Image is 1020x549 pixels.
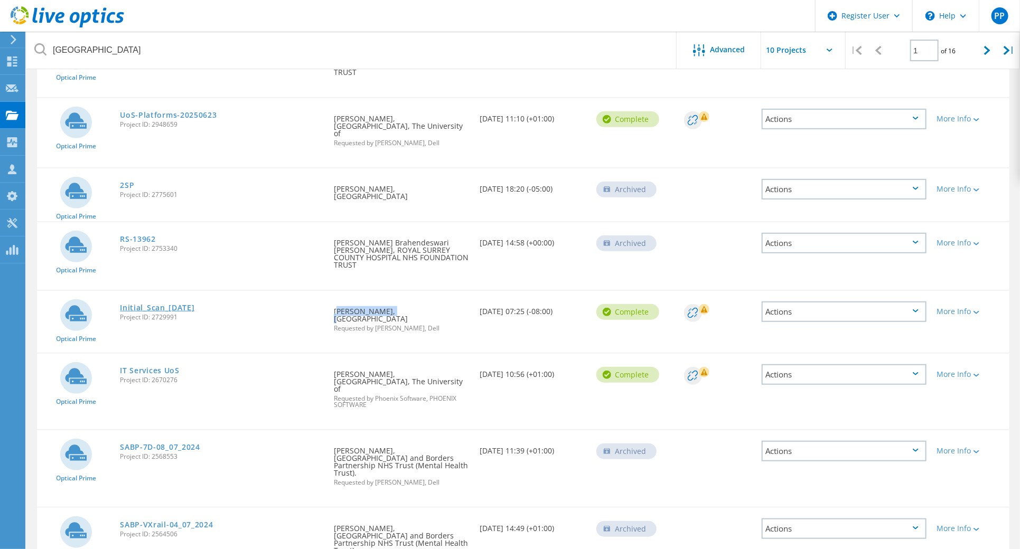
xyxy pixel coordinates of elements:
div: | [846,32,867,69]
div: Archived [596,182,657,197]
div: More Info [937,308,1004,315]
div: [PERSON_NAME], [GEOGRAPHIC_DATA], The University of [329,98,474,157]
div: [DATE] 18:20 (-05:00) [474,168,591,203]
div: More Info [937,447,1004,455]
div: [PERSON_NAME], [GEOGRAPHIC_DATA] [329,168,474,211]
div: Complete [596,367,659,383]
div: Archived [596,521,657,537]
a: RS-13962 [120,235,156,243]
div: [DATE] 07:25 (-08:00) [474,291,591,326]
div: [PERSON_NAME], [GEOGRAPHIC_DATA], The University of [329,354,474,419]
div: More Info [937,115,1004,122]
span: Project ID: 2753340 [120,245,323,252]
span: Optical Prime [56,213,96,220]
span: of 16 [941,46,956,55]
span: PP [994,12,1005,20]
div: [PERSON_NAME], [GEOGRAPHIC_DATA] and Borders Partnership NHS Trust (Mental Health Trust). [329,430,474,496]
span: Optical Prime [56,143,96,149]
a: Initial_Scan_[DATE] [120,304,194,311]
svg: \n [925,11,935,21]
div: Actions [762,233,926,253]
div: Archived [596,443,657,459]
span: Requested by Phoenix Software, PHOENIX SOFTWARE [334,395,469,408]
div: Actions [762,518,926,539]
div: Actions [762,109,926,129]
div: More Info [937,239,1004,247]
a: SABP-7D-08_07_2024 [120,443,200,451]
span: Requested by [PERSON_NAME], Dell [334,479,469,486]
div: Actions [762,179,926,200]
div: Complete [596,304,659,320]
div: [PERSON_NAME] Brahendeswari [PERSON_NAME], ROYAL SURREY COUNTY HOSPITAL NHS FOUNDATION TRUST [329,222,474,279]
div: Actions [762,301,926,322]
span: Project ID: 2568553 [120,453,323,460]
span: Project ID: 2564506 [120,531,323,537]
div: Archived [596,235,657,251]
div: [DATE] 14:58 (+00:00) [474,222,591,257]
div: Actions [762,441,926,461]
div: More Info [937,525,1004,532]
div: [DATE] 14:49 (+01:00) [474,508,591,543]
span: Optical Prime [56,74,96,81]
div: Actions [762,364,926,385]
span: Project ID: 2729991 [120,314,323,320]
a: SABP-VXrail-04_07_2024 [120,521,213,528]
span: Project ID: 2670276 [120,377,323,383]
span: Optical Prime [56,336,96,342]
span: Optical Prime [56,267,96,273]
div: More Info [937,185,1004,193]
div: [DATE] 10:56 (+01:00) [474,354,591,389]
a: IT Services UoS [120,367,180,374]
a: Live Optics Dashboard [11,22,124,30]
a: UoS-Platforms-20250623 [120,111,217,119]
span: Project ID: 2948659 [120,121,323,128]
div: More Info [937,371,1004,378]
input: Search projects by name, owner, ID, company, etc [26,32,677,69]
span: Advanced [710,46,745,53]
span: Project ID: 2775601 [120,192,323,198]
span: Requested by [PERSON_NAME], Dell [334,325,469,332]
div: Complete [596,111,659,127]
div: [PERSON_NAME], [GEOGRAPHIC_DATA] [329,291,474,342]
div: [DATE] 11:39 (+01:00) [474,430,591,465]
span: Optical Prime [56,399,96,405]
span: Optical Prime [56,475,96,481]
div: | [998,32,1020,69]
div: [DATE] 11:10 (+01:00) [474,98,591,133]
a: 2SP [120,182,134,189]
span: Requested by [PERSON_NAME], Dell [334,140,469,146]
